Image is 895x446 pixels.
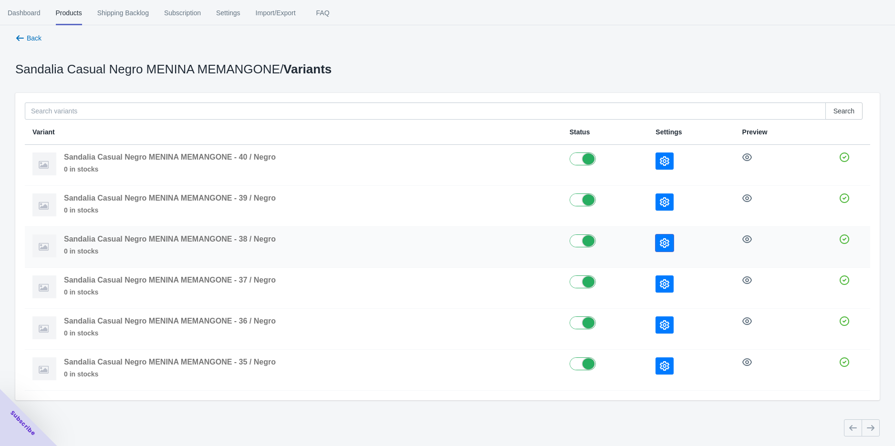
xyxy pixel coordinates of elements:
span: Sandalia Casual Negro MENINA MEMANGONE - 38 / Negro [64,235,276,243]
p: Sandalia Casual Negro MENINA MEMANGONE / [15,64,332,74]
span: Search [833,107,854,115]
span: Sandalia Casual Negro MENINA MEMANGONE - 36 / Negro [64,317,276,325]
span: Preview [742,128,768,136]
button: Back [11,30,45,47]
span: Shipping Backlog [97,0,149,25]
span: Subscription [164,0,201,25]
span: 0 in stocks [64,369,276,379]
img: imgnotfound.png [32,316,56,339]
span: Sandalia Casual Negro MENINA MEMANGONE - 39 / Negro [64,194,276,202]
span: Sandalia Casual Negro MENINA MEMANGONE - 40 / Negro [64,153,276,161]
button: Previous [844,419,862,436]
img: imgnotfound.png [32,357,56,380]
span: Import/Export [256,0,296,25]
img: imgnotfound.png [32,234,56,257]
span: Subscribe [9,409,37,437]
span: Status [570,128,590,136]
img: imgnotfound.png [32,193,56,216]
span: Variant [32,128,55,136]
img: imgnotfound.png [32,152,56,175]
input: Search variants [25,102,826,120]
span: 0 in stocks [64,246,276,256]
nav: Pagination [844,419,880,436]
span: 0 in stocks [64,287,276,297]
span: Sandalia Casual Negro MENINA MEMANGONE - 35 / Negro [64,358,276,366]
span: Dashboard [8,0,41,25]
img: imgnotfound.png [32,275,56,298]
span: FAQ [311,0,335,25]
button: Search [825,102,863,120]
span: 0 in stocks [64,205,276,215]
span: Variants [283,62,332,76]
span: Back [27,34,42,42]
span: Sandalia Casual Negro MENINA MEMANGONE - 37 / Negro [64,276,276,284]
button: Next [862,419,880,436]
span: Settings [216,0,240,25]
span: Settings [656,128,682,136]
span: Products [56,0,82,25]
span: 0 in stocks [64,164,276,174]
span: 0 in stocks [64,328,276,338]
